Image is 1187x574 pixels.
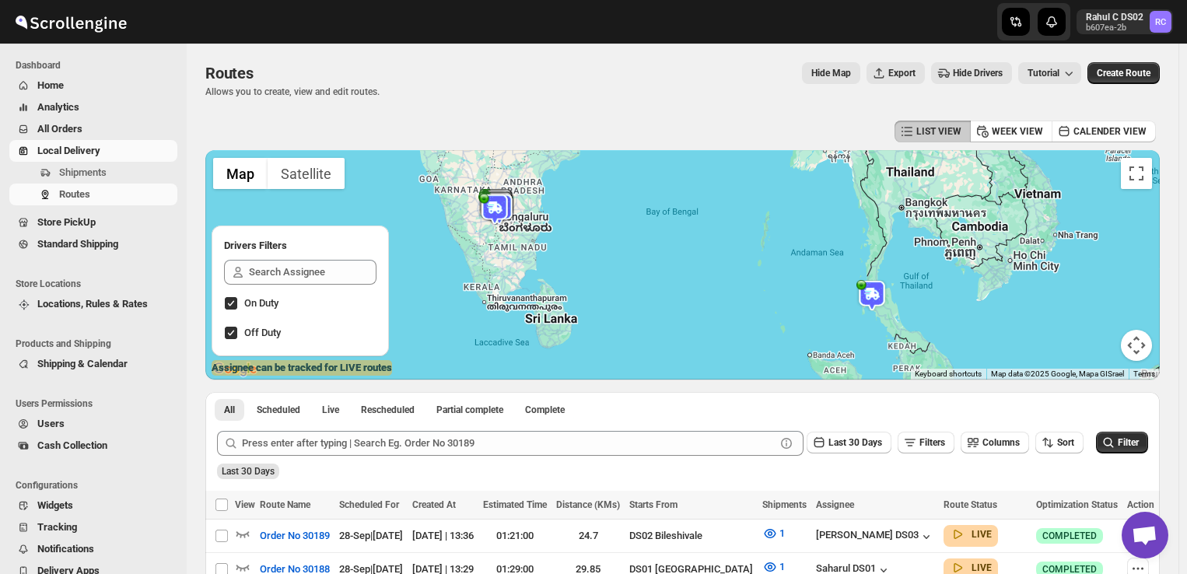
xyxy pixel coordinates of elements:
span: Locations, Rules & Rates [37,298,148,310]
button: Keyboard shortcuts [915,369,982,380]
span: Export [888,67,916,79]
button: Tracking [9,516,177,538]
span: 28-Sep | [DATE] [339,530,403,541]
button: 1 [753,521,794,546]
span: Optimization Status [1036,499,1118,510]
div: Open chat [1122,512,1168,558]
button: Shipments [9,162,177,184]
div: DS02 Bileshivale [629,528,753,544]
button: Sort [1035,432,1084,453]
h2: Drivers Filters [224,238,376,254]
button: Map action label [802,62,860,84]
span: Analytics [37,101,79,113]
span: Hide Drivers [953,67,1003,79]
span: Estimated Time [483,499,547,510]
span: Action [1127,499,1154,510]
div: 24.7 [556,528,620,544]
span: Last 30 Days [222,466,275,477]
button: Last 30 Days [807,432,891,453]
span: Users Permissions [16,397,179,410]
p: Rahul C DS02 [1086,11,1143,23]
span: Map data ©2025 Google, Mapa GISrael [991,369,1124,378]
button: Routes [9,184,177,205]
span: All Orders [37,123,82,135]
span: WEEK VIEW [992,125,1043,138]
span: Partial complete [436,404,503,416]
span: Shipping & Calendar [37,358,128,369]
span: On Duty [244,297,278,309]
button: [PERSON_NAME] DS03 [816,529,934,544]
button: Toggle fullscreen view [1121,158,1152,189]
span: Notifications [37,543,94,555]
span: Live [322,404,339,416]
input: Press enter after typing | Search Eg. Order No 30189 [242,431,776,456]
span: Complete [525,404,565,416]
text: RC [1155,17,1166,27]
span: Order No 30189 [260,528,330,544]
button: Notifications [9,538,177,560]
a: Terms (opens in new tab) [1133,369,1155,378]
span: Columns [982,437,1020,448]
span: Scheduled [257,404,300,416]
span: Store Locations [16,278,179,290]
span: Tutorial [1028,68,1059,79]
span: Cash Collection [37,439,107,451]
img: ScrollEngine [12,2,129,41]
span: Home [37,79,64,91]
button: LIVE [950,527,992,542]
span: Routes [59,188,90,200]
span: Rescheduled [361,404,415,416]
button: WEEK VIEW [970,121,1052,142]
span: Distance (KMs) [556,499,620,510]
button: Tutorial [1018,62,1081,84]
p: b607ea-2b [1086,23,1143,33]
button: Filter [1096,432,1148,453]
span: Users [37,418,65,429]
span: 1 [779,561,785,572]
button: All routes [215,399,244,421]
span: Route Name [260,499,310,510]
span: Filters [919,437,945,448]
b: LIVE [972,562,992,573]
button: Order No 30189 [250,523,339,548]
a: Open this area in Google Maps (opens a new window) [209,359,261,380]
span: Off Duty [244,327,281,338]
div: [DATE] | 13:36 [412,528,474,544]
span: Local Delivery [37,145,100,156]
button: All Orders [9,118,177,140]
button: Shipping & Calendar [9,353,177,375]
input: Search Assignee [249,260,376,285]
label: Assignee can be tracked for LIVE routes [212,360,392,376]
button: Cash Collection [9,435,177,457]
span: Widgets [37,499,73,511]
button: Map camera controls [1121,330,1152,361]
button: CALENDER VIEW [1052,121,1156,142]
span: View [235,499,255,510]
button: Show satellite imagery [268,158,345,189]
button: Analytics [9,96,177,118]
span: Products and Shipping [16,338,179,350]
b: LIVE [972,529,992,540]
span: Assignee [816,499,854,510]
p: Allows you to create, view and edit routes. [205,86,380,98]
span: Store PickUp [37,216,96,228]
span: Routes [205,64,254,82]
span: Scheduled For [339,499,399,510]
span: Starts From [629,499,678,510]
button: Locations, Rules & Rates [9,293,177,315]
button: User menu [1077,9,1173,34]
span: All [224,404,235,416]
img: Google [209,359,261,380]
span: Hide Map [811,67,851,79]
span: Route Status [944,499,997,510]
button: Show street map [213,158,268,189]
span: Sort [1057,437,1074,448]
span: COMPLETED [1042,530,1097,542]
span: CALENDER VIEW [1073,125,1147,138]
button: Home [9,75,177,96]
span: LIST VIEW [916,125,961,138]
span: Tracking [37,521,77,533]
span: Create Route [1097,67,1150,79]
span: Rahul C DS02 [1150,11,1171,33]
